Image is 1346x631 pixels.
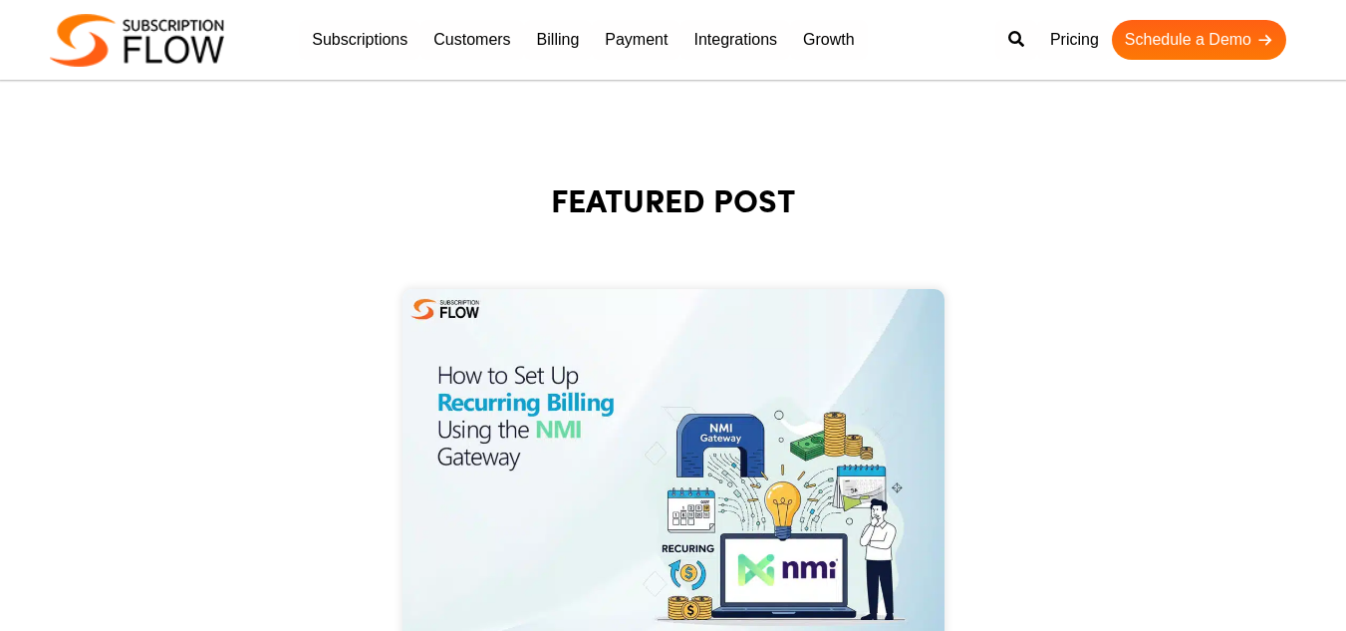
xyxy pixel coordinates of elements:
[1037,20,1112,60] a: Pricing
[524,20,593,60] a: Billing
[680,20,790,60] a: Integrations
[299,20,420,60] a: Subscriptions
[50,14,224,67] img: Subscriptionflow
[592,20,680,60] a: Payment
[420,20,523,60] a: Customers
[1112,20,1286,60] a: Schedule a Demo
[790,20,868,60] a: Growth
[76,179,1271,269] h1: FEATURED POST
